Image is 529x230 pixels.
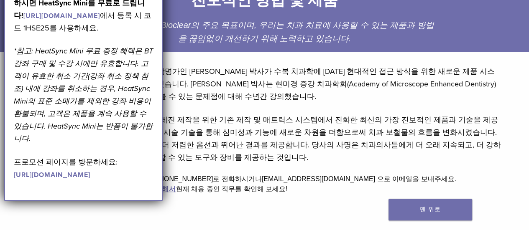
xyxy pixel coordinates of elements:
[14,11,151,33] font: 에서 등록 시 코드 1HSE25를 사용하세요.
[14,171,90,179] a: [URL][DOMAIN_NAME]
[262,175,455,182] font: [EMAIL_ADDRESS][DOMAIN_NAME] 으로 이메일을 보내주세요
[23,12,100,20] a: [URL][DOMAIN_NAME]
[454,175,456,182] font: .
[14,157,118,167] font: 프로모션 페이지를 방문하세요:
[28,67,496,101] font: 바이오클리어는 2007년 치과의사이자 발명가인 [PERSON_NAME] 박사가 수복 치과학에 [DATE] 현대적인 접근 방식을 위한 새로운 제품 시스템을 구축하겠다는 비전을 ...
[95,20,434,43] font: 환자 중심 치료는 Bioclear의 주요 목표이며, 우리는 치과 치료에 사용할 수 있는 제품과 방법을 끊임없이 개선하기 위해 노력하고 있습니다.
[28,115,501,162] font: Bioclear Matrix는 전치부 및 구치부 복합레진 제작을 위한 기존 제작 및 매트릭스 시스템에서 진화한 최신의 가장 진보적인 제품과 기술을 제공합니다. [PERSON_...
[420,206,441,213] font: 맨 위로
[14,46,153,143] font: *참고: HeatSync Mini 무료 증정 혜택은 BT 강좌 구매 및 수강 시에만 유효합니다. 고객이 유효한 취소 기간(강좌 취소 정책 참조) 내에 강좌를 취소하는 경우, ...
[388,199,472,220] a: 맨 위로
[176,185,288,192] font: 현재 채용 중인 직무를 확인해 보세요!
